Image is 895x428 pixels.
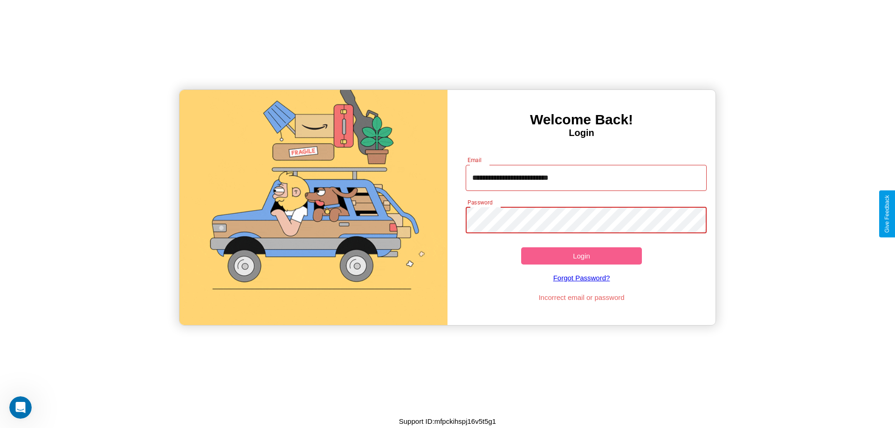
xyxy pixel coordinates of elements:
label: Password [468,198,492,206]
img: gif [179,90,447,325]
p: Support ID: mfpckihspj16v5t5g1 [399,415,496,428]
label: Email [468,156,482,164]
p: Incorrect email or password [461,291,702,304]
h3: Welcome Back! [447,112,716,128]
h4: Login [447,128,716,138]
iframe: Intercom live chat [9,396,32,419]
div: Give Feedback [884,195,890,233]
a: Forgot Password? [461,265,702,291]
button: Login [521,247,642,265]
